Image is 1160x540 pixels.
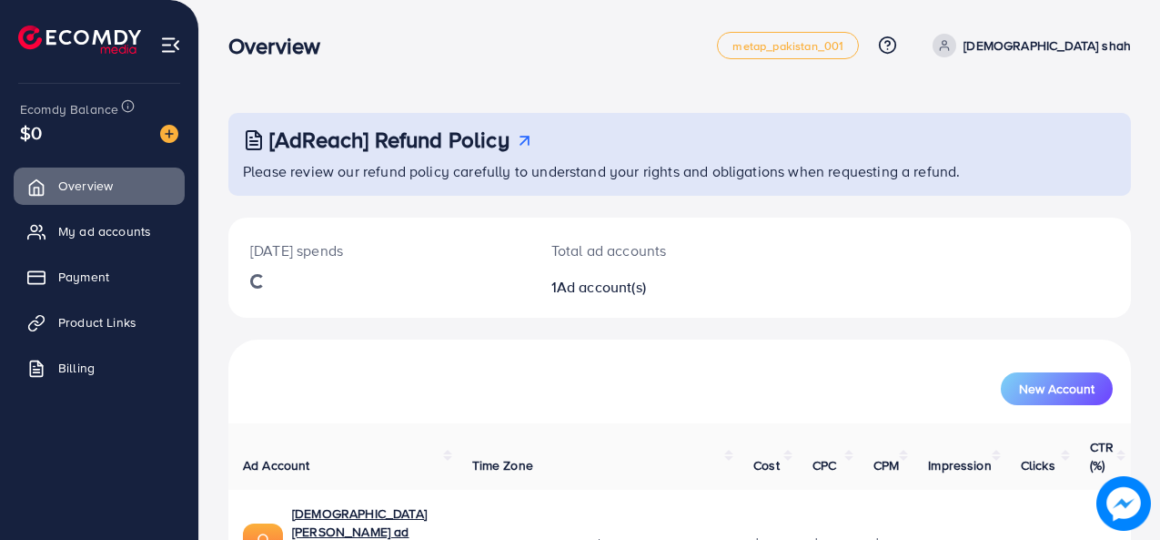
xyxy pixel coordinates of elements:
[1001,372,1113,405] button: New Account
[14,213,185,250] a: My ad accounts
[963,35,1131,56] p: [DEMOGRAPHIC_DATA] shah
[925,34,1131,57] a: [DEMOGRAPHIC_DATA] shah
[14,259,185,295] a: Payment
[243,160,1120,182] p: Please review our refund policy carefully to understand your rights and obligations when requesti...
[557,277,646,297] span: Ad account(s)
[160,35,181,56] img: menu
[1090,438,1114,474] span: CTR (%)
[58,222,151,240] span: My ad accounts
[18,25,141,54] img: logo
[269,127,509,153] h3: [AdReach] Refund Policy
[58,313,136,331] span: Product Links
[160,125,178,143] img: image
[1019,382,1094,395] span: New Account
[717,32,859,59] a: metap_pakistan_001
[472,456,533,474] span: Time Zone
[1021,456,1055,474] span: Clicks
[551,279,733,296] h2: 1
[812,456,836,474] span: CPC
[58,177,113,195] span: Overview
[732,40,843,52] span: metap_pakistan_001
[873,456,899,474] span: CPM
[14,168,185,204] a: Overview
[14,304,185,341] a: Product Links
[58,359,95,377] span: Billing
[20,100,118,118] span: Ecomdy Balance
[228,33,335,59] h3: Overview
[928,456,992,474] span: Impression
[14,350,185,386] a: Billing
[753,456,780,474] span: Cost
[58,268,109,286] span: Payment
[551,239,733,261] p: Total ad accounts
[243,456,310,474] span: Ad Account
[1096,476,1151,531] img: image
[250,239,508,261] p: [DATE] spends
[20,119,42,146] span: $0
